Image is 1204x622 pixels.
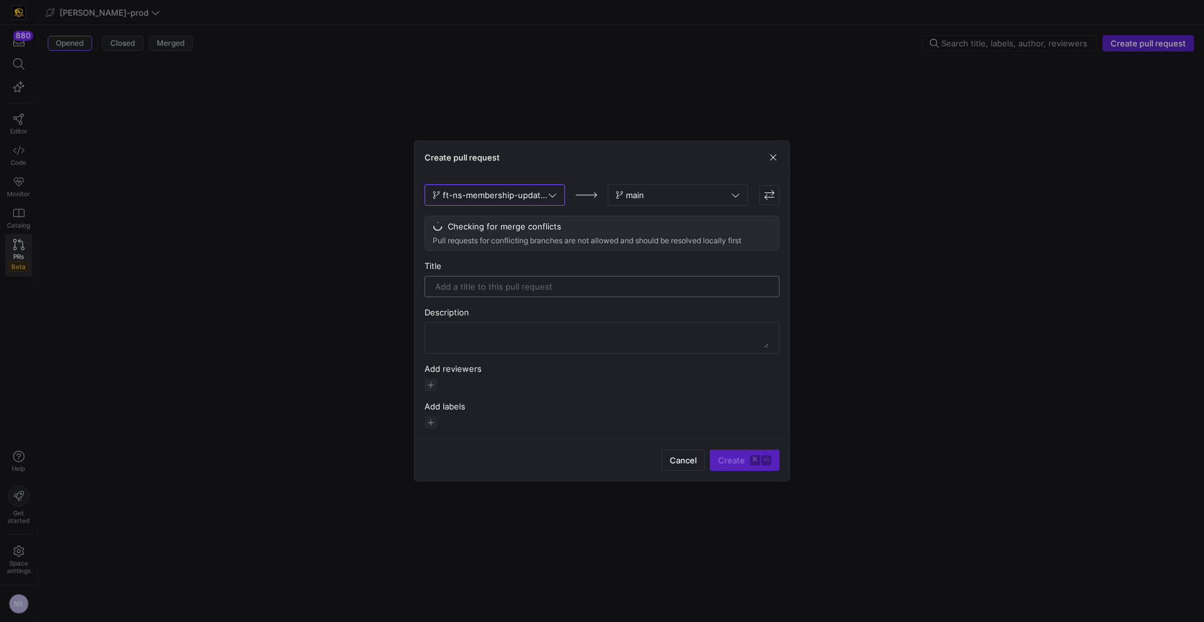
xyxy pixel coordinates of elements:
[448,221,741,231] p: Checking for merge conflicts
[425,364,779,374] div: Add reviewers
[425,152,500,162] h3: Create pull request
[425,401,779,411] div: Add labels
[425,184,565,206] button: ft-ns-membership-updates
[425,261,441,271] span: Title
[608,184,748,206] button: main
[433,236,741,245] p: Pull requests for conflicting branches are not allowed and should be resolved locally first
[662,450,705,471] button: Cancel
[435,282,769,292] input: Add a title to this pull request
[425,307,469,317] span: Description
[670,455,697,465] span: Cancel
[626,190,644,200] span: main
[443,190,548,200] span: ft-ns-membership-updates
